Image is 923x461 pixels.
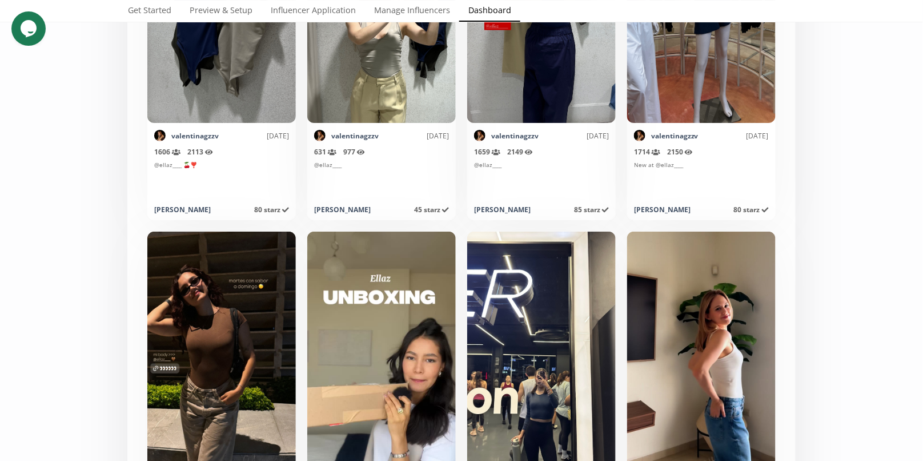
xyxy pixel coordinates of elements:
[574,205,609,214] span: 85 starz
[634,161,769,198] div: New at @ellaz____
[507,147,533,157] span: 2149
[343,147,365,157] span: 977
[154,147,180,157] span: 1606
[491,131,539,141] a: valentinagzzv
[379,131,449,141] div: [DATE]
[314,161,449,198] div: @ellaz____
[634,147,660,157] span: 1714
[219,131,289,141] div: [DATE]
[414,205,449,214] span: 45 starz
[187,147,213,157] span: 2113
[314,130,326,141] img: 552111728_18525035668052796_81053991715516445_n.jpg
[314,205,371,214] div: [PERSON_NAME]
[331,131,379,141] a: valentinagzzv
[474,147,500,157] span: 1659
[734,205,769,214] span: 80 starz
[474,130,485,141] img: 552111728_18525035668052796_81053991715516445_n.jpg
[254,205,289,214] span: 80 starz
[154,130,166,141] img: 552111728_18525035668052796_81053991715516445_n.jpg
[474,161,609,198] div: @ellaz____
[314,147,336,157] span: 631
[154,205,211,214] div: [PERSON_NAME]
[474,205,531,214] div: [PERSON_NAME]
[651,131,699,141] a: valentinagzzv
[171,131,219,141] a: valentinagzzv
[699,131,769,141] div: [DATE]
[154,161,289,198] div: @ellaz____ 🍒❣️
[11,11,48,46] iframe: chat widget
[539,131,609,141] div: [DATE]
[667,147,693,157] span: 2150
[634,130,645,141] img: 552111728_18525035668052796_81053991715516445_n.jpg
[634,205,691,214] div: [PERSON_NAME]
